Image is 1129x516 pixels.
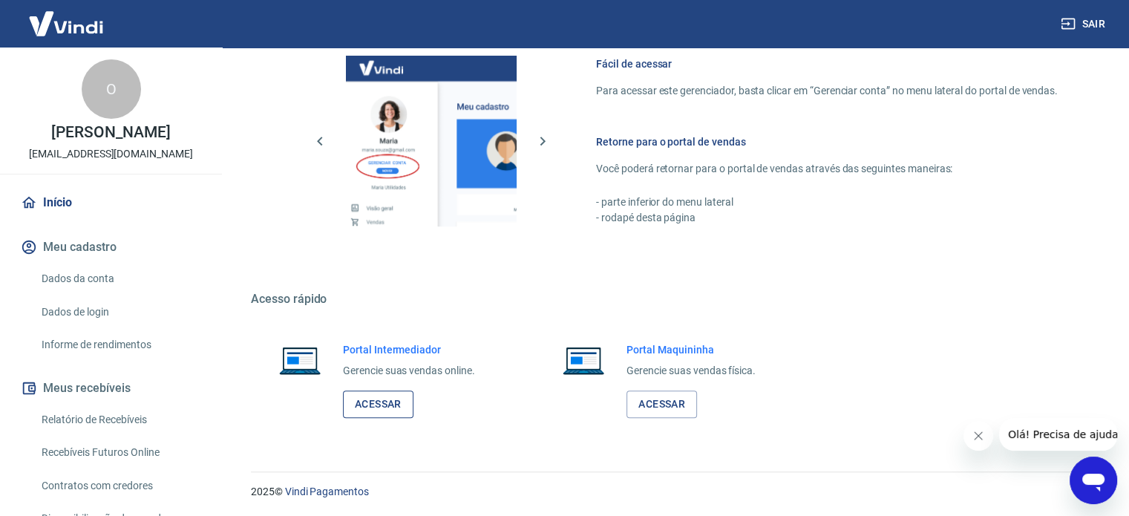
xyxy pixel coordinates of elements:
p: [PERSON_NAME] [51,125,170,140]
p: - rodapé desta página [596,210,1058,226]
div: O [82,59,141,119]
a: Acessar [626,391,697,418]
p: Gerencie suas vendas online. [343,363,475,379]
iframe: Mensagem da empresa [999,418,1117,451]
p: - parte inferior do menu lateral [596,195,1058,210]
a: Relatório de Recebíveis [36,405,204,435]
p: Você poderá retornar para o portal de vendas através das seguintes maneiras: [596,161,1058,177]
h6: Retorne para o portal de vendas [596,134,1058,149]
a: Informe de rendimentos [36,330,204,360]
a: Início [18,186,204,219]
img: Vindi [18,1,114,46]
h6: Portal Maquininha [626,342,756,357]
p: 2025 © [251,484,1093,500]
p: [EMAIL_ADDRESS][DOMAIN_NAME] [29,146,193,162]
a: Dados de login [36,297,204,327]
h6: Fácil de acessar [596,56,1058,71]
a: Recebíveis Futuros Online [36,437,204,468]
a: Contratos com credores [36,471,204,501]
span: Olá! Precisa de ajuda? [9,10,125,22]
button: Meus recebíveis [18,372,204,405]
h6: Portal Intermediador [343,342,475,357]
img: Imagem de um notebook aberto [552,342,615,378]
p: Gerencie suas vendas física. [626,363,756,379]
p: Para acessar este gerenciador, basta clicar em “Gerenciar conta” no menu lateral do portal de ven... [596,83,1058,99]
button: Sair [1058,10,1111,38]
img: Imagem de um notebook aberto [269,342,331,378]
a: Dados da conta [36,264,204,294]
iframe: Botão para abrir a janela de mensagens [1070,457,1117,504]
iframe: Fechar mensagem [963,421,993,451]
img: Imagem da dashboard mostrando o botão de gerenciar conta na sidebar no lado esquerdo [346,56,517,226]
a: Vindi Pagamentos [285,486,369,497]
button: Meu cadastro [18,231,204,264]
a: Acessar [343,391,413,418]
h5: Acesso rápido [251,292,1093,307]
